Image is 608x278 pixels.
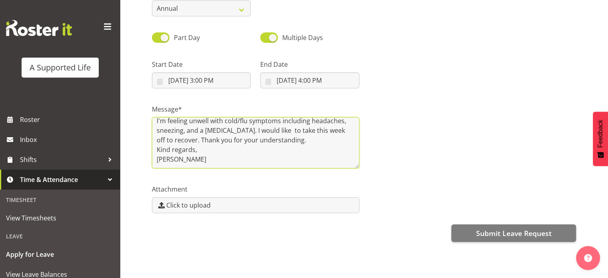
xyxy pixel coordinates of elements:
[2,228,118,244] div: Leave
[20,174,104,186] span: Time & Attendance
[2,192,118,208] div: Timesheet
[20,134,116,146] span: Inbox
[152,60,251,69] label: Start Date
[6,212,114,224] span: View Timesheets
[584,254,592,262] img: help-xxl-2.png
[152,104,359,114] label: Message*
[20,114,116,126] span: Roster
[166,200,211,210] span: Click to upload
[597,120,604,148] span: Feedback
[20,154,104,166] span: Shifts
[476,228,551,238] span: Submit Leave Request
[593,112,608,166] button: Feedback - Show survey
[2,208,118,228] a: View Timesheets
[451,224,576,242] button: Submit Leave Request
[174,33,200,42] span: Part Day
[6,20,72,36] img: Rosterit website logo
[260,60,359,69] label: End Date
[2,244,118,264] a: Apply for Leave
[152,72,251,88] input: Click to select...
[6,248,114,260] span: Apply for Leave
[30,62,91,74] div: A Supported Life
[260,72,359,88] input: Click to select...
[152,184,359,194] label: Attachment
[282,33,323,42] span: Multiple Days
